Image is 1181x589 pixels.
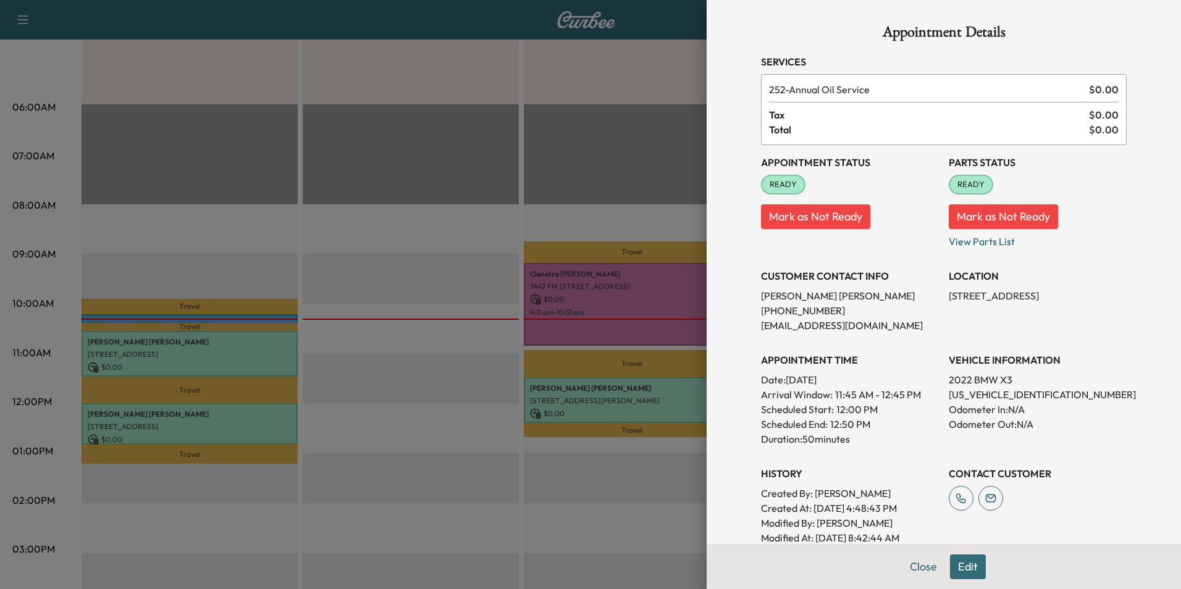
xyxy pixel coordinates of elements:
[949,155,1127,170] h3: Parts Status
[830,417,870,432] p: 12:50 PM
[1089,82,1119,97] span: $ 0.00
[949,387,1127,402] p: [US_VEHICLE_IDENTIFICATION_NUMBER]
[949,466,1127,481] h3: CONTACT CUSTOMER
[761,466,939,481] h3: History
[761,417,828,432] p: Scheduled End:
[761,303,939,318] p: [PHONE_NUMBER]
[761,54,1127,69] h3: Services
[949,417,1127,432] p: Odometer Out: N/A
[761,155,939,170] h3: Appointment Status
[949,204,1058,229] button: Mark as Not Ready
[769,82,1084,97] span: Annual Oil Service
[835,387,921,402] span: 11:45 AM - 12:45 PM
[769,122,1089,137] span: Total
[761,402,834,417] p: Scheduled Start:
[1089,122,1119,137] span: $ 0.00
[769,107,1089,122] span: Tax
[761,288,939,303] p: [PERSON_NAME] [PERSON_NAME]
[949,372,1127,387] p: 2022 BMW X3
[761,501,939,516] p: Created At : [DATE] 4:48:43 PM
[950,178,992,191] span: READY
[949,229,1127,249] p: View Parts List
[761,432,939,446] p: Duration: 50 minutes
[761,372,939,387] p: Date: [DATE]
[761,269,939,283] h3: CUSTOMER CONTACT INFO
[761,486,939,501] p: Created By : [PERSON_NAME]
[949,269,1127,283] h3: LOCATION
[761,318,939,333] p: [EMAIL_ADDRESS][DOMAIN_NAME]
[902,554,945,579] button: Close
[761,25,1127,44] h1: Appointment Details
[761,353,939,367] h3: APPOINTMENT TIME
[949,353,1127,367] h3: VEHICLE INFORMATION
[761,530,939,545] p: Modified At : [DATE] 8:42:44 AM
[761,387,939,402] p: Arrival Window:
[761,204,870,229] button: Mark as Not Ready
[762,178,804,191] span: READY
[1089,107,1119,122] span: $ 0.00
[836,402,878,417] p: 12:00 PM
[761,516,939,530] p: Modified By : [PERSON_NAME]
[949,288,1127,303] p: [STREET_ADDRESS]
[950,554,986,579] button: Edit
[949,402,1127,417] p: Odometer In: N/A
